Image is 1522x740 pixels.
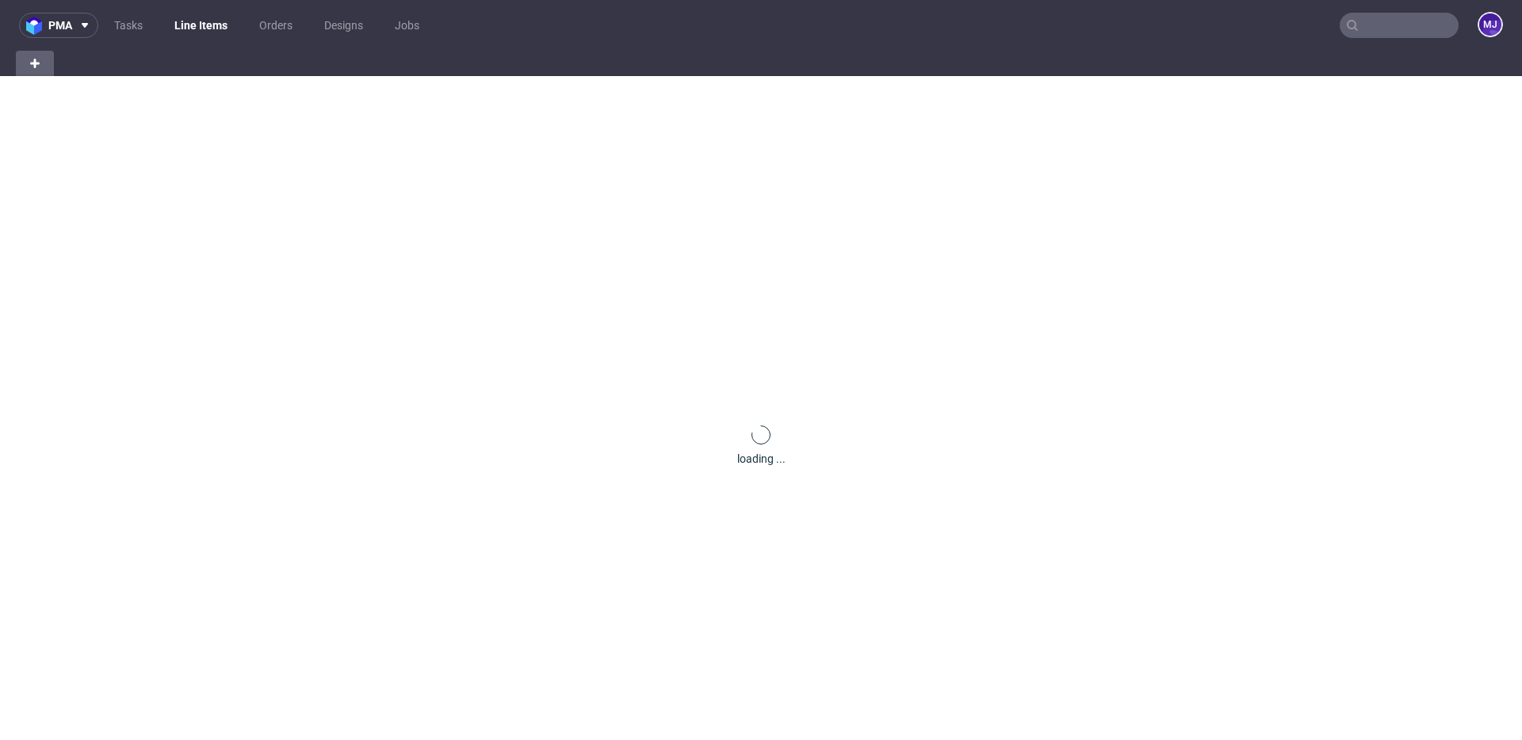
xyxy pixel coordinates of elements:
div: loading ... [737,451,786,467]
a: Tasks [105,13,152,38]
a: Line Items [165,13,237,38]
a: Orders [250,13,302,38]
a: Jobs [385,13,429,38]
a: Designs [315,13,373,38]
figcaption: MJ [1479,13,1501,36]
button: pma [19,13,98,38]
img: logo [26,17,48,35]
span: pma [48,20,72,31]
